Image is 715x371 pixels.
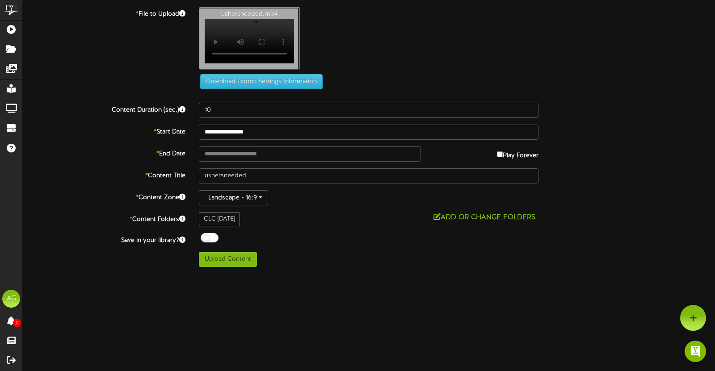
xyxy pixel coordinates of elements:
[497,146,538,160] label: Play Forever
[16,168,192,180] label: Content Title
[16,146,192,158] label: End Date
[16,233,192,245] label: Save in your library?
[431,212,538,223] button: Add or Change Folders
[205,19,294,63] video: Your browser does not support HTML5 video.
[200,74,323,89] button: Download Export Settings Information
[16,7,192,19] label: File to Upload
[13,319,21,327] span: 0
[16,212,192,224] label: Content Folders
[16,190,192,202] label: Content Zone
[199,190,268,205] button: Landscape - 16:9
[196,78,323,85] a: Download Export Settings Information
[2,290,20,308] div: AG
[199,212,240,226] div: CLC [DATE]
[16,125,192,137] label: Start Date
[497,151,503,157] input: Play Forever
[685,341,706,362] div: Open Intercom Messenger
[199,252,257,267] button: Upload Content
[199,168,538,183] input: Title of this Content
[16,103,192,115] label: Content Duration (sec.)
